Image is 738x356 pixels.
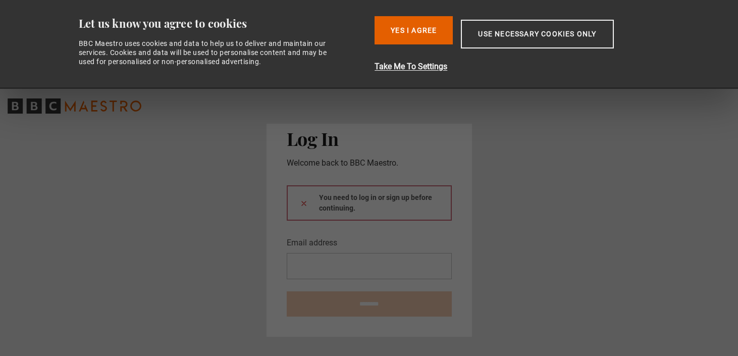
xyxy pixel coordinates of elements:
button: Use necessary cookies only [461,20,613,48]
svg: BBC Maestro [8,98,141,114]
h2: Log In [287,128,452,149]
button: Yes I Agree [375,16,453,44]
div: BBC Maestro uses cookies and data to help us to deliver and maintain our services. Cookies and da... [79,39,338,67]
button: Take Me To Settings [375,61,667,73]
label: Email address [287,237,337,249]
p: Welcome back to BBC Maestro. [287,157,452,169]
div: Let us know you agree to cookies [79,16,367,31]
div: You need to log in or sign up before continuing. [287,185,452,221]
